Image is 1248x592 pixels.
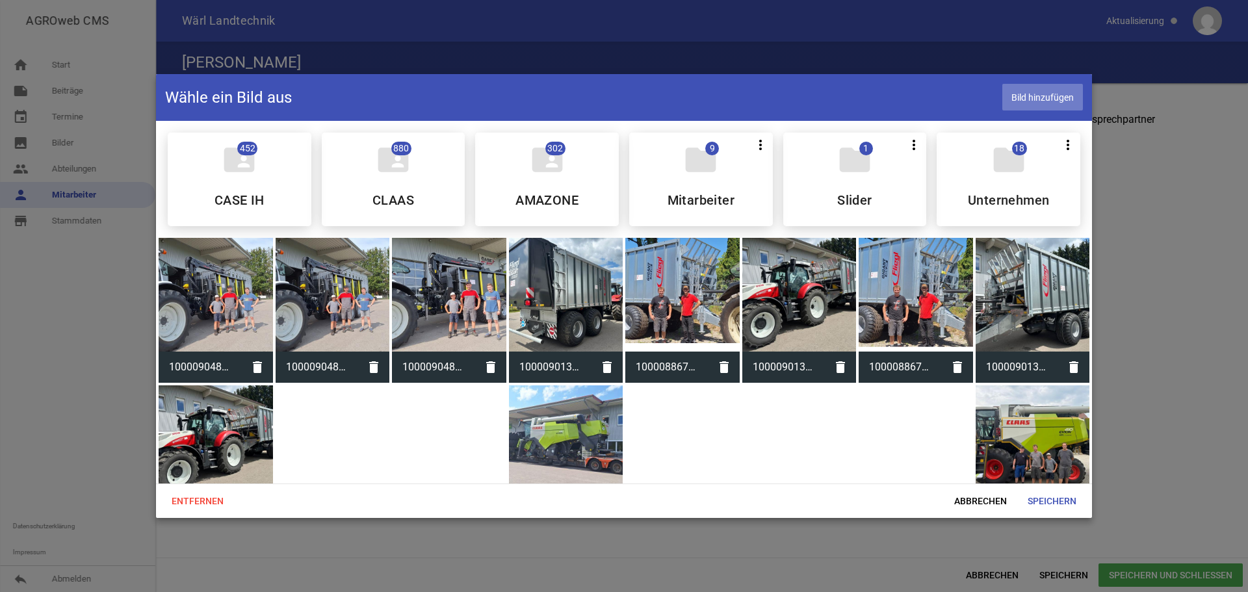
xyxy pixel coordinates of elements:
[937,133,1080,226] div: Unternehmen
[392,350,475,384] span: 1000090482.jpg
[165,87,292,108] h4: Wähle ein Bild aus
[668,194,734,207] h5: Mitarbeiter
[742,350,825,384] span: 1000090131 FL1.jpg
[1012,142,1027,155] span: 18
[629,133,773,226] div: Mitarbeiter
[159,350,242,384] span: 1000090481.jpg
[906,137,922,153] i: more_vert
[625,350,708,384] span: 1000088672.jpg
[753,137,768,153] i: more_vert
[161,489,234,513] span: Entfernen
[705,142,719,155] span: 9
[475,133,619,226] div: AMAZONE
[237,142,257,155] span: 452
[168,133,311,226] div: CASE IH
[991,142,1027,178] i: folder
[475,352,506,383] i: delete
[322,133,465,226] div: CLAAS
[859,142,873,155] span: 1
[748,133,773,156] button: more_vert
[837,142,873,178] i: folder
[859,350,942,384] span: 1000088671.jpg
[391,142,411,155] span: 880
[529,142,565,178] i: folder_shared
[372,194,414,207] h5: CLAAS
[509,350,592,384] span: 1000090136.jpg
[825,352,856,383] i: delete
[545,142,565,155] span: 302
[242,352,273,383] i: delete
[515,194,578,207] h5: AMAZONE
[1058,352,1089,383] i: delete
[708,352,740,383] i: delete
[214,194,265,207] h5: CASE IH
[682,142,719,178] i: folder
[976,350,1059,384] span: 1000090132FL2.jpg
[358,352,389,383] i: delete
[1060,137,1076,153] i: more_vert
[591,352,623,383] i: delete
[944,489,1017,513] span: Abbrechen
[783,133,927,226] div: Slider
[902,133,926,156] button: more_vert
[1017,489,1087,513] span: Speichern
[221,142,257,178] i: folder_shared
[1056,133,1080,156] button: more_vert
[968,194,1049,207] h5: Unternehmen
[942,352,973,383] i: delete
[837,194,872,207] h5: Slider
[276,350,359,384] span: 1000090481.jpg
[375,142,411,178] i: folder_shared
[1002,84,1083,110] span: Bild hinzufügen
